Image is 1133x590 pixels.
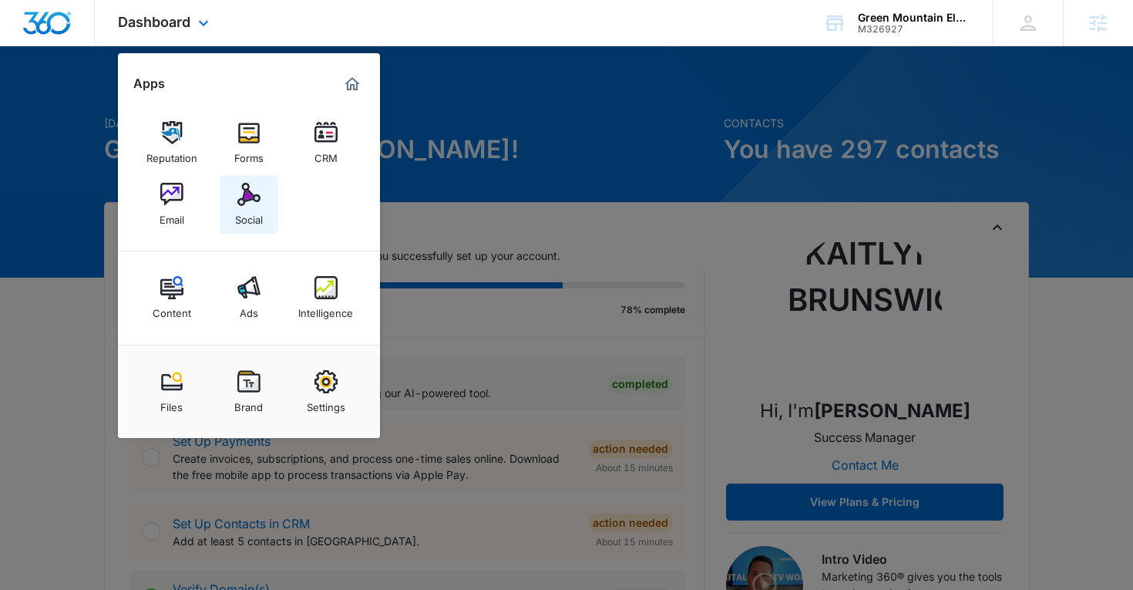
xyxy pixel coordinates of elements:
[297,268,355,327] a: Intelligence
[143,268,201,327] a: Content
[234,393,263,413] div: Brand
[160,393,183,413] div: Files
[297,113,355,172] a: CRM
[153,299,191,319] div: Content
[220,268,278,327] a: Ads
[297,362,355,421] a: Settings
[160,206,184,226] div: Email
[220,362,278,421] a: Brand
[307,393,345,413] div: Settings
[314,144,338,164] div: CRM
[234,144,264,164] div: Forms
[298,299,353,319] div: Intelligence
[146,144,197,164] div: Reputation
[118,14,190,30] span: Dashboard
[143,362,201,421] a: Files
[220,175,278,234] a: Social
[143,175,201,234] a: Email
[240,299,258,319] div: Ads
[340,72,365,96] a: Marketing 360® Dashboard
[858,24,970,35] div: account id
[858,12,970,24] div: account name
[143,113,201,172] a: Reputation
[220,113,278,172] a: Forms
[133,76,165,91] h2: Apps
[235,206,263,226] div: Social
